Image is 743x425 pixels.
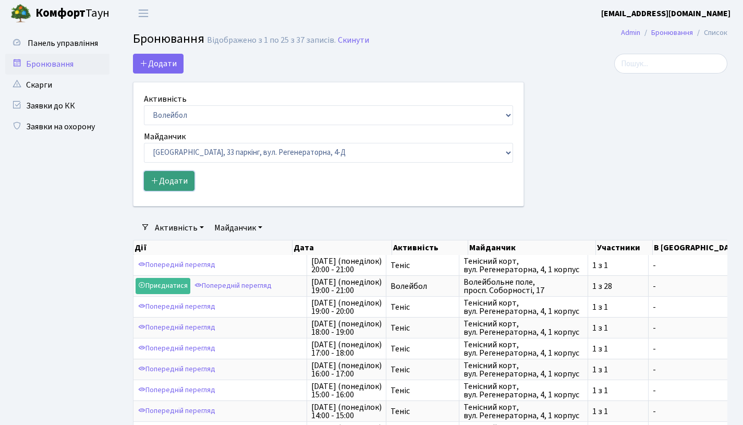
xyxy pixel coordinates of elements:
span: Тенісний корт, вул. Регенераторна, 4, 1 корпус [464,257,583,274]
a: [EMAIL_ADDRESS][DOMAIN_NAME] [601,7,730,20]
span: 1 з 1 [592,407,644,416]
span: Теніс [391,366,455,374]
a: Попередній перегляд [136,403,218,419]
a: Приєднатися [136,278,190,294]
a: Бронювання [651,27,693,38]
span: Теніс [391,407,455,416]
span: Теніс [391,303,455,311]
th: Майданчик [468,240,596,255]
span: [DATE] (понеділок) 17:00 - 18:00 [311,341,382,357]
span: Панель управління [28,38,98,49]
input: Пошук... [614,54,727,74]
span: Теніс [391,261,455,270]
span: Теніс [391,345,455,353]
a: Скарги [5,75,109,95]
th: Дії [133,240,293,255]
span: [DATE] (понеділок) 20:00 - 21:00 [311,257,382,274]
a: Майданчик [210,219,266,237]
a: Заявки на охорону [5,116,109,137]
span: Таун [35,5,109,22]
th: Дата [293,240,392,255]
span: Теніс [391,324,455,332]
th: Активність [392,240,468,255]
button: Переключити навігацію [130,5,156,22]
a: Бронювання [5,54,109,75]
span: 1 з 1 [592,345,644,353]
b: Комфорт [35,5,86,21]
span: [DATE] (понеділок) 14:00 - 15:00 [311,403,382,420]
span: Теніс [391,386,455,395]
th: В [GEOGRAPHIC_DATA] [653,240,742,255]
a: Активність [151,219,208,237]
a: Попередній перегляд [136,320,218,336]
span: Тенісний корт, вул. Регенераторна, 4, 1 корпус [464,403,583,420]
th: Участники [596,240,653,255]
img: logo.png [10,3,31,24]
a: Заявки до КК [5,95,109,116]
span: 1 з 28 [592,282,644,290]
span: Тенісний корт, вул. Регенераторна, 4, 1 корпус [464,341,583,357]
span: 1 з 1 [592,366,644,374]
b: [EMAIL_ADDRESS][DOMAIN_NAME] [601,8,730,19]
span: [DATE] (понеділок) 19:00 - 21:00 [311,278,382,295]
span: [DATE] (понеділок) 15:00 - 16:00 [311,382,382,399]
label: Активність [144,93,187,105]
span: Тенісний корт, вул. Регенераторна, 4, 1 корпус [464,361,583,378]
span: 1 з 1 [592,324,644,332]
span: Тенісний корт, вул. Регенераторна, 4, 1 корпус [464,299,583,315]
a: Попередній перегляд [136,299,218,315]
span: [DATE] (понеділок) 16:00 - 17:00 [311,361,382,378]
span: Волейбольне поле, просп. Соборності, 17 [464,278,583,295]
span: [DATE] (понеділок) 19:00 - 20:00 [311,299,382,315]
span: Волейбол [391,282,455,290]
li: Список [693,27,727,39]
a: Попередній перегляд [136,257,218,273]
span: Бронювання [133,30,204,48]
span: Тенісний корт, вул. Регенераторна, 4, 1 корпус [464,382,583,399]
span: Тенісний корт, вул. Регенераторна, 4, 1 корпус [464,320,583,336]
a: Попередній перегляд [136,341,218,357]
nav: breadcrumb [605,22,743,44]
div: Відображено з 1 по 25 з 37 записів. [207,35,336,45]
a: Попередній перегляд [192,278,274,294]
a: Admin [621,27,640,38]
span: 1 з 1 [592,303,644,311]
span: 1 з 1 [592,386,644,395]
button: Додати [133,54,184,74]
a: Попередній перегляд [136,382,218,398]
label: Майданчик [144,130,186,143]
button: Додати [144,171,194,191]
span: [DATE] (понеділок) 18:00 - 19:00 [311,320,382,336]
a: Попередній перегляд [136,361,218,378]
a: Панель управління [5,33,109,54]
span: 1 з 1 [592,261,644,270]
a: Скинути [338,35,369,45]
